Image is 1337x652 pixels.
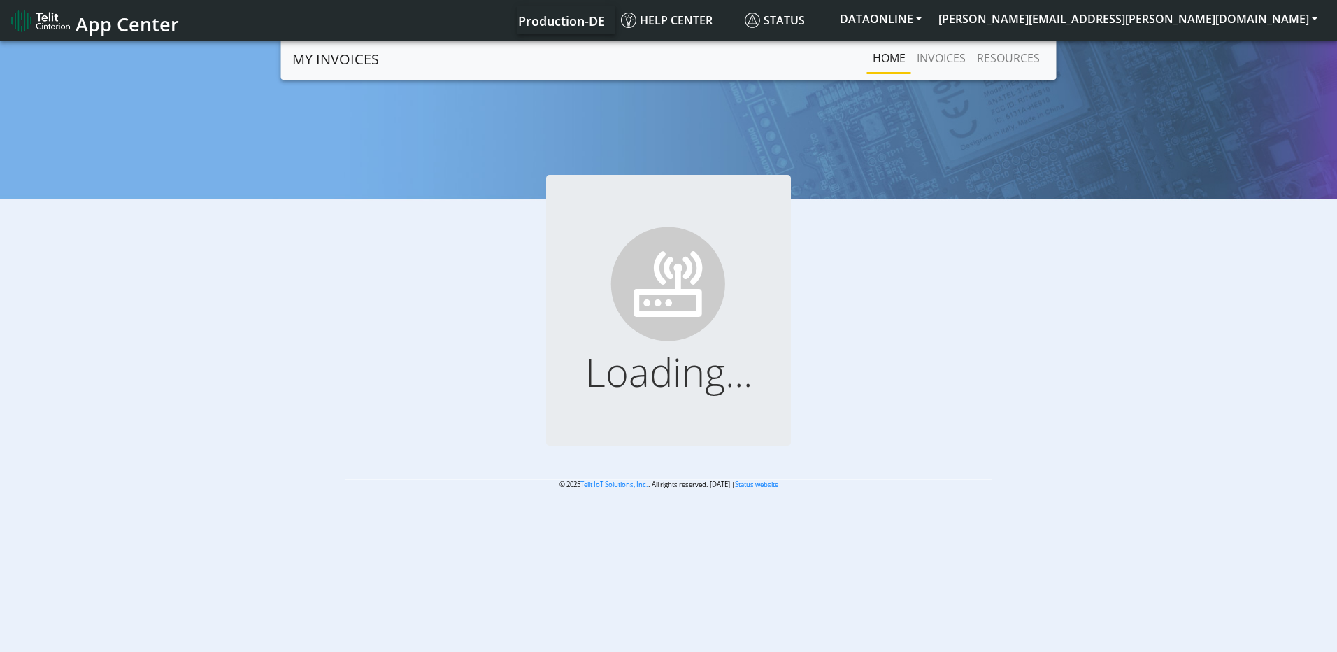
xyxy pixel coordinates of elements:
a: Home [867,44,911,72]
a: Help center [615,6,739,34]
a: Telit IoT Solutions, Inc. [580,480,648,489]
h1: Loading... [569,348,768,395]
a: Status website [735,480,778,489]
a: Status [739,6,831,34]
a: INVOICES [911,44,971,72]
button: DATAONLINE [831,6,930,31]
a: Your current platform instance [517,6,604,34]
img: logo-telit-cinterion-gw-new.png [11,10,70,32]
span: Production-DE [518,13,605,29]
span: App Center [76,11,179,37]
span: Help center [621,13,713,28]
img: status.svg [745,13,760,28]
span: Status [745,13,805,28]
p: © 2025 . All rights reserved. [DATE] | [345,479,992,490]
a: App Center [11,6,177,36]
a: RESOURCES [971,44,1045,72]
a: MY INVOICES [292,45,379,73]
button: [PERSON_NAME][EMAIL_ADDRESS][PERSON_NAME][DOMAIN_NAME] [930,6,1326,31]
img: knowledge.svg [621,13,636,28]
img: ... [604,220,733,348]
